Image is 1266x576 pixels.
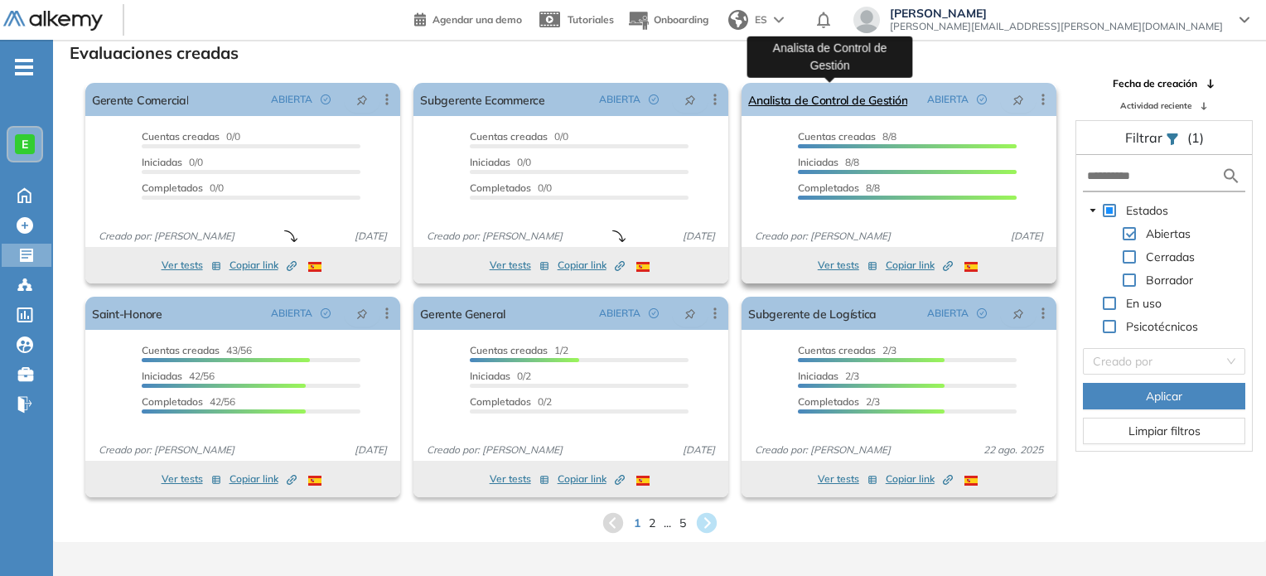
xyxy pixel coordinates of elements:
[672,86,708,113] button: pushpin
[348,443,394,457] span: [DATE]
[470,156,531,168] span: 0/0
[676,443,722,457] span: [DATE]
[748,83,907,116] a: Analista de Control de Gestión
[798,370,859,382] span: 2/3
[636,262,650,272] img: ESP
[679,515,686,532] span: 5
[1012,307,1024,320] span: pushpin
[22,138,28,151] span: E
[230,469,297,489] button: Copiar link
[420,443,569,457] span: Creado por: [PERSON_NAME]
[1187,128,1204,148] span: (1)
[977,308,987,318] span: check-circle
[599,306,640,321] span: ABIERTA
[890,7,1223,20] span: [PERSON_NAME]
[927,92,969,107] span: ABIERTA
[654,13,708,26] span: Onboarding
[634,515,640,532] span: 1
[470,130,548,143] span: Cuentas creadas
[1143,270,1196,290] span: Borrador
[470,370,510,382] span: Iniciadas
[344,300,380,327] button: pushpin
[470,370,531,382] span: 0/2
[627,2,708,38] button: Onboarding
[798,370,838,382] span: Iniciadas
[142,130,220,143] span: Cuentas creadas
[1123,317,1201,336] span: Psicotécnicos
[414,8,522,28] a: Agendar una demo
[142,370,182,382] span: Iniciadas
[470,344,548,356] span: Cuentas creadas
[1125,129,1166,146] span: Filtrar
[1083,418,1245,444] button: Limpiar filtros
[3,11,103,31] img: Logo
[432,13,522,26] span: Agendar una demo
[470,156,510,168] span: Iniciadas
[356,93,368,106] span: pushpin
[142,395,203,408] span: Completados
[1126,296,1162,311] span: En uso
[558,469,625,489] button: Copiar link
[964,476,978,486] img: ESP
[977,443,1050,457] span: 22 ago. 2025
[798,182,880,194] span: 8/8
[15,65,33,69] i: -
[798,156,859,168] span: 8/8
[1143,247,1198,267] span: Cerradas
[798,395,880,408] span: 2/3
[599,92,640,107] span: ABIERTA
[755,12,767,27] span: ES
[162,469,221,489] button: Ver tests
[748,297,877,330] a: Subgerente de Logística
[70,43,239,63] h3: Evaluaciones creadas
[142,370,215,382] span: 42/56
[676,229,722,244] span: [DATE]
[886,472,953,486] span: Copiar link
[649,308,659,318] span: check-circle
[818,255,877,275] button: Ver tests
[636,476,650,486] img: ESP
[558,472,625,486] span: Copiar link
[664,515,671,532] span: ...
[1089,206,1097,215] span: caret-down
[230,258,297,273] span: Copiar link
[798,156,838,168] span: Iniciadas
[774,17,784,23] img: arrow
[162,255,221,275] button: Ver tests
[142,344,220,356] span: Cuentas creadas
[568,13,614,26] span: Tutoriales
[92,83,188,116] a: Gerente Comercial
[230,472,297,486] span: Copiar link
[490,469,549,489] button: Ver tests
[142,344,252,356] span: 43/56
[798,344,896,356] span: 2/3
[1004,229,1050,244] span: [DATE]
[1123,201,1172,220] span: Estados
[798,130,896,143] span: 8/8
[348,229,394,244] span: [DATE]
[728,10,748,30] img: world
[748,443,897,457] span: Creado por: [PERSON_NAME]
[271,92,312,107] span: ABIERTA
[470,395,531,408] span: Completados
[470,395,552,408] span: 0/2
[1000,86,1036,113] button: pushpin
[142,156,203,168] span: 0/0
[1146,273,1193,288] span: Borrador
[470,344,568,356] span: 1/2
[886,255,953,275] button: Copiar link
[1146,226,1191,241] span: Abiertas
[1143,224,1194,244] span: Abiertas
[1120,99,1191,112] span: Actividad reciente
[420,83,545,116] a: Subgerente Ecommerce
[684,93,696,106] span: pushpin
[321,308,331,318] span: check-circle
[420,297,505,330] a: Gerente General
[230,255,297,275] button: Copiar link
[1146,387,1182,405] span: Aplicar
[142,395,235,408] span: 42/56
[747,36,913,77] div: Analista de Control de Gestión
[684,307,696,320] span: pushpin
[321,94,331,104] span: check-circle
[344,86,380,113] button: pushpin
